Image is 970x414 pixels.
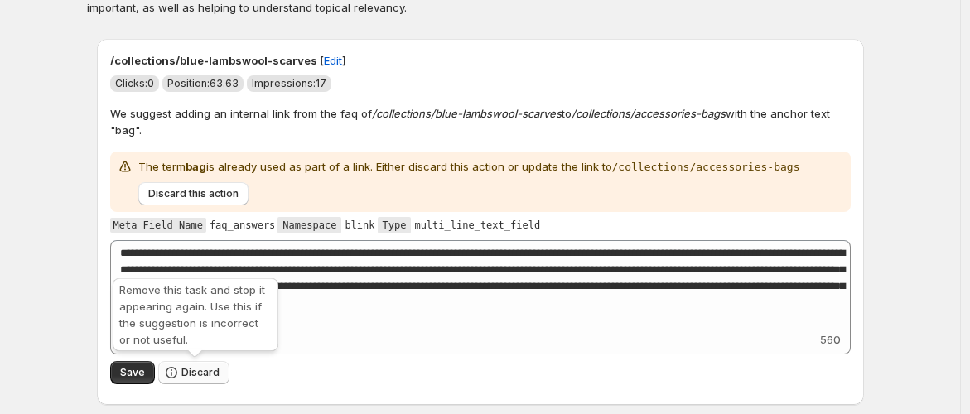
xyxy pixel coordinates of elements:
button: Discard [158,361,229,384]
p: /collections/blue-lambswool-scarves [ ] [110,52,851,69]
code: blink [345,219,374,231]
code: multi_line_text_field [414,219,540,231]
code: Type [378,217,412,233]
button: Discard this action [138,182,249,205]
span: Save [120,366,145,379]
em: /collections/blue-lambswool-scarves [372,107,562,120]
code: Namespace [277,217,341,233]
span: Edit [324,52,342,69]
strong: bag [186,160,206,173]
p: The term is already used as part of a link. Either discard this action or update the link to [138,158,800,176]
span: Discard [181,366,220,379]
p: We suggest adding an internal link from the faq of to with the anchor text "bag". [110,105,851,138]
code: faq_answers [210,219,275,231]
button: Save [110,361,155,384]
em: /collections/accessories-bags [572,107,726,120]
code: Meta Field Name [110,218,206,233]
span: Position: 63.63 [167,77,239,89]
span: Discard this action [148,187,239,200]
span: Impressions: 17 [252,77,326,89]
code: /collections/accessories-bags [612,161,800,173]
span: Clicks: 0 [115,77,154,89]
button: Edit [314,47,352,74]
